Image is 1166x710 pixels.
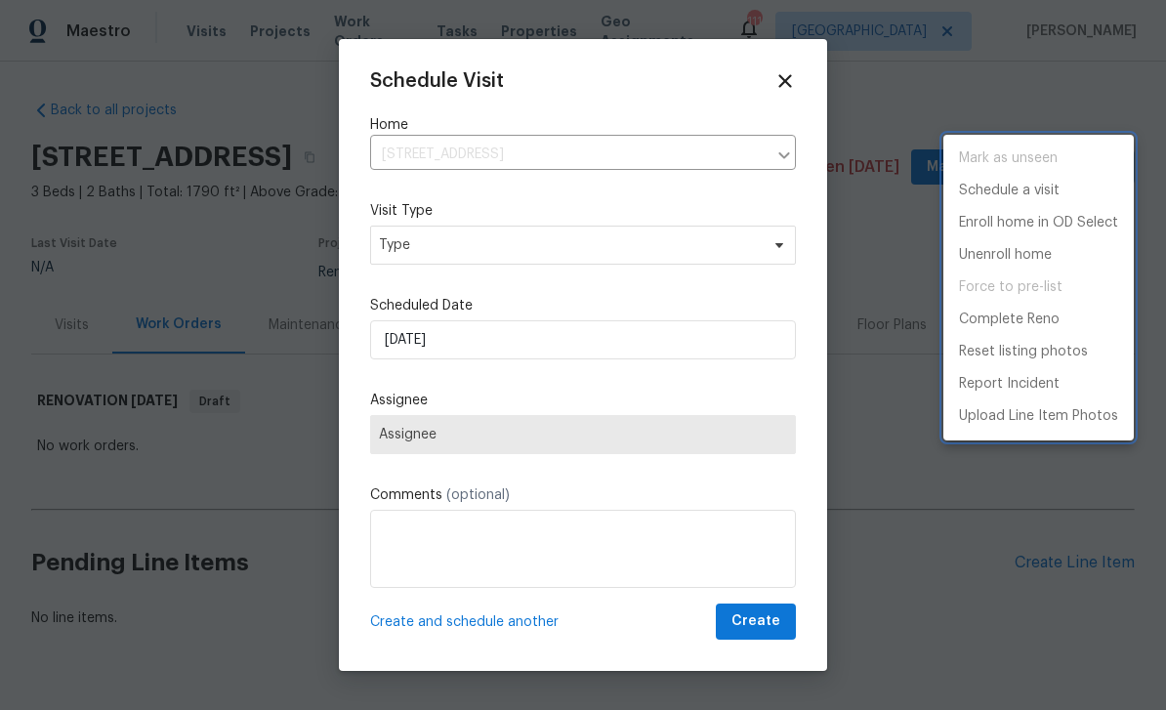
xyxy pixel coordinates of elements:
p: Upload Line Item Photos [959,406,1118,427]
p: Report Incident [959,374,1060,395]
p: Enroll home in OD Select [959,213,1118,233]
p: Complete Reno [959,310,1060,330]
p: Schedule a visit [959,181,1060,201]
p: Reset listing photos [959,342,1088,362]
span: Setup visit must be completed before moving home to pre-list [943,271,1134,304]
p: Unenroll home [959,245,1052,266]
